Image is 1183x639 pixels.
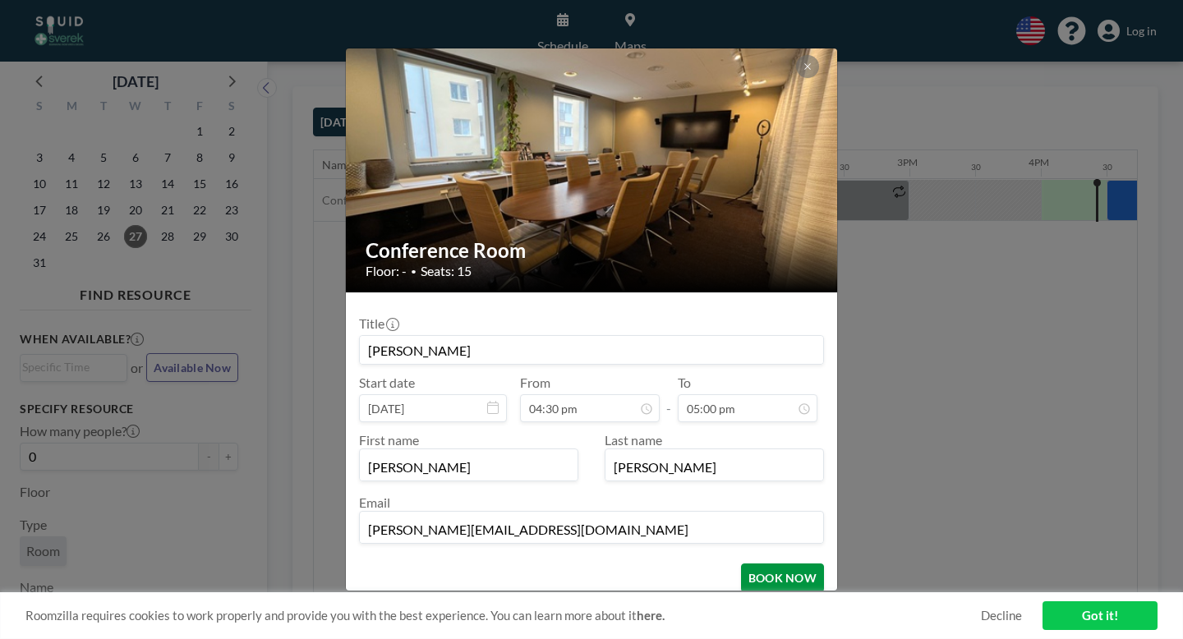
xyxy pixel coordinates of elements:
label: Title [359,315,398,332]
label: From [520,375,550,391]
input: First name [360,453,578,480]
input: Guest reservation [360,336,823,364]
a: Got it! [1043,601,1158,630]
span: Roomzilla requires cookies to work properly and provide you with the best experience. You can lea... [25,608,981,623]
input: Email [360,515,823,543]
span: • [411,265,417,278]
h2: Conference Room [366,238,819,263]
label: Last name [605,432,662,448]
label: Start date [359,375,415,391]
button: BOOK NOW [741,563,824,592]
label: Email [359,494,390,510]
span: Seats: 15 [421,263,472,279]
label: To [678,375,691,391]
span: Floor: - [366,263,407,279]
label: First name [359,432,419,448]
a: Decline [981,608,1022,623]
a: here. [637,608,665,623]
input: Last name [605,453,823,480]
span: - [666,380,671,416]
